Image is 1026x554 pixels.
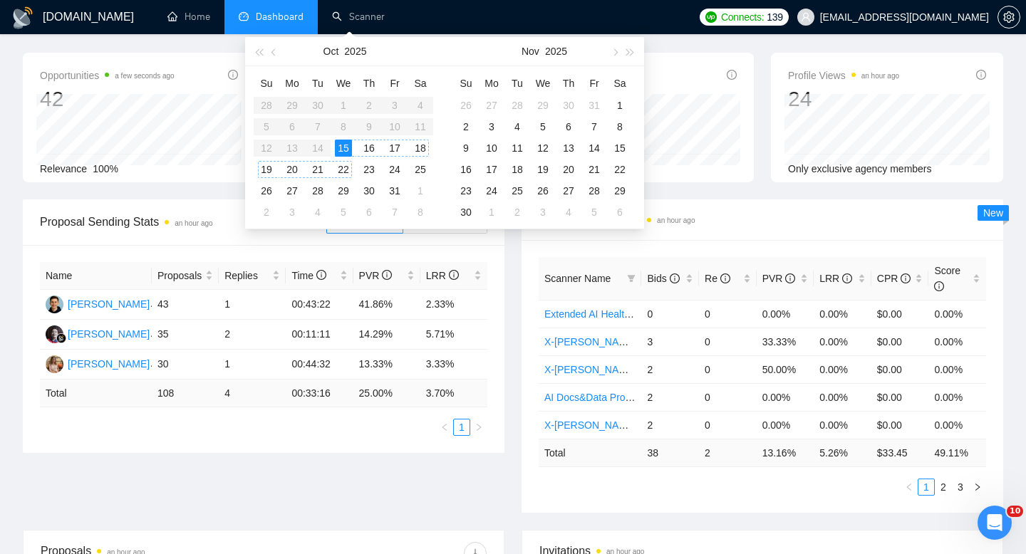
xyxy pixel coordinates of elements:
[408,72,433,95] th: Sa
[382,270,392,280] span: info-circle
[560,161,577,178] div: 20
[586,118,603,135] div: 7
[539,439,641,466] td: Total
[556,72,581,95] th: Th
[871,355,929,383] td: $0.00
[224,268,269,283] span: Replies
[382,72,408,95] th: Fr
[479,72,504,95] th: Mo
[530,116,556,137] td: 2025-11-05
[279,159,305,180] td: 2025-10-20
[420,380,487,407] td: 3.70 %
[624,268,638,289] span: filter
[68,296,150,312] div: [PERSON_NAME]
[426,270,459,281] span: LRR
[228,70,238,80] span: info-circle
[457,182,475,199] div: 23
[11,6,34,29] img: logo
[767,9,782,25] span: 139
[581,202,607,223] td: 2025-12-05
[152,350,219,380] td: 30
[453,159,479,180] td: 2025-11-16
[727,70,737,80] span: info-circle
[699,411,757,439] td: 0
[256,11,304,23] span: Dashboard
[586,140,603,157] div: 14
[504,180,530,202] td: 2025-11-25
[359,270,393,281] span: PVR
[479,95,504,116] td: 2025-10-27
[457,204,475,221] div: 30
[509,118,526,135] div: 4
[969,479,986,496] li: Next Page
[544,392,659,403] a: AI Docs&Data Processing
[254,159,279,180] td: 2025-10-19
[607,116,633,137] td: 2025-11-08
[871,300,929,328] td: $0.00
[335,204,352,221] div: 5
[607,159,633,180] td: 2025-11-22
[382,159,408,180] td: 2025-10-24
[258,204,275,221] div: 2
[68,356,150,372] div: [PERSON_NAME]
[534,182,551,199] div: 26
[871,411,929,439] td: $0.00
[647,273,679,284] span: Bids
[607,137,633,159] td: 2025-11-15
[361,140,378,157] div: 16
[509,182,526,199] div: 25
[408,180,433,202] td: 2025-11-01
[641,411,699,439] td: 2
[331,72,356,95] th: We
[973,483,982,491] span: right
[335,161,352,178] div: 22
[641,300,699,328] td: 0
[286,320,353,350] td: 00:11:11
[998,11,1020,23] span: setting
[936,479,951,495] a: 2
[504,95,530,116] td: 2025-10-28
[454,419,470,435] a: 1
[470,419,487,436] button: right
[152,380,219,407] td: 108
[408,137,433,159] td: 2025-10-18
[344,37,366,66] button: 2025
[814,355,871,383] td: 0.00%
[705,273,730,284] span: Re
[762,273,796,284] span: PVR
[457,161,475,178] div: 16
[545,37,567,66] button: 2025
[819,273,852,284] span: LRR
[757,411,814,439] td: 0.00%
[453,180,479,202] td: 2025-11-23
[219,320,286,350] td: 2
[539,211,986,229] span: Scanner Breakdown
[504,159,530,180] td: 2025-11-18
[457,118,475,135] div: 2
[420,320,487,350] td: 5.71%
[305,180,331,202] td: 2025-10-28
[641,439,699,466] td: 38
[286,350,353,380] td: 00:44:32
[335,140,352,157] div: 15
[699,328,757,355] td: 0
[560,97,577,114] div: 30
[757,300,814,328] td: 0.00%
[331,202,356,223] td: 2025-11-05
[544,273,611,284] span: Scanner Name
[152,320,219,350] td: 35
[56,333,66,343] img: gigradar-bm.png
[581,72,607,95] th: Fr
[382,180,408,202] td: 2025-10-31
[46,355,63,373] img: AV
[581,137,607,159] td: 2025-11-14
[534,161,551,178] div: 19
[457,97,475,114] div: 26
[284,182,301,199] div: 27
[581,95,607,116] td: 2025-10-31
[457,140,475,157] div: 9
[453,202,479,223] td: 2025-11-30
[785,273,795,283] span: info-circle
[530,137,556,159] td: 2025-11-12
[309,161,326,178] div: 21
